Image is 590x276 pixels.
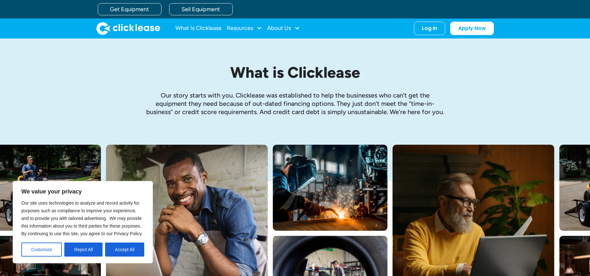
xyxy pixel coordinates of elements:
img: A welder in a large mask working on a large pipe [273,145,387,231]
a: Sell Equipment [169,3,233,15]
span: Our site uses technologies to analyze and record activity for purposes such as compliance to impr... [21,200,143,236]
a: home [96,22,160,35]
div: Log In [422,25,437,32]
div: About Us [267,22,300,35]
div: Resources [227,22,262,35]
button: Reject All [64,243,103,257]
a: What Is Clicklease [175,22,222,35]
a: Get Equipment [98,3,161,15]
button: Customize [21,243,62,257]
button: Accept All [105,243,144,257]
a: Apply Now [450,22,494,35]
p: Our story starts with you. Clicklease was established to help the businesses who can’t get the eq... [146,91,445,116]
h1: What is Clicklease [146,64,445,81]
p: We value your privacy [21,188,144,195]
img: Clicklease logo [96,22,160,35]
div: We value your privacy [13,181,153,263]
